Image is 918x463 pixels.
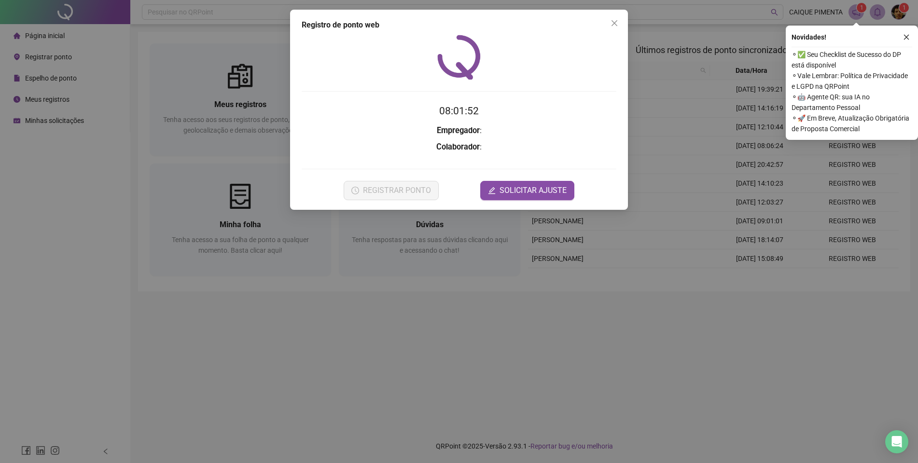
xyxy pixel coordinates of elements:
span: Novidades ! [792,32,826,42]
span: ⚬ Vale Lembrar: Política de Privacidade e LGPD na QRPoint [792,70,912,92]
button: Close [607,15,622,31]
span: ⚬ ✅ Seu Checklist de Sucesso do DP está disponível [792,49,912,70]
img: QRPoint [437,35,481,80]
span: ⚬ 🤖 Agente QR: sua IA no Departamento Pessoal [792,92,912,113]
span: close [611,19,618,27]
h3: : [302,124,616,137]
button: editSOLICITAR AJUSTE [480,181,574,200]
h3: : [302,141,616,153]
span: edit [488,187,496,194]
span: close [903,34,910,41]
time: 08:01:52 [439,105,479,117]
button: REGISTRAR PONTO [344,181,439,200]
span: ⚬ 🚀 Em Breve, Atualização Obrigatória de Proposta Comercial [792,113,912,134]
div: Registro de ponto web [302,19,616,31]
strong: Empregador [437,126,480,135]
div: Open Intercom Messenger [885,430,908,453]
span: SOLICITAR AJUSTE [500,185,567,196]
strong: Colaborador [436,142,480,151]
